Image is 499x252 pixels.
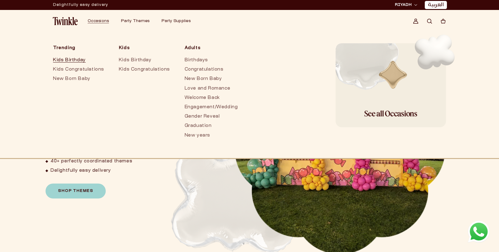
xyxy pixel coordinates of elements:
a: Engagement/Wedding [185,103,238,112]
a: New Born Baby [53,74,106,84]
summary: Search [423,14,436,28]
summary: Party Supplies [158,15,199,27]
a: Birthdays [185,56,238,65]
a: white Balloon 3D golden Balloon 3D white Balloon See all Occasions [336,43,446,127]
span: Party Themes [121,19,149,23]
a: Kids Congratulations [53,65,106,74]
a: العربية [428,2,444,8]
p: Delightfully easy delivery [53,0,108,10]
summary: Occasions [84,15,117,27]
summary: Party Themes [117,15,158,27]
span: Kids [119,43,172,53]
a: Gender Reveal [185,112,238,121]
a: Kids Birthday [53,56,106,65]
div: Announcement [53,0,108,10]
span: Party Supplies [162,19,191,23]
span: Occasions [88,19,109,23]
h5: See all Occasions [364,107,417,120]
a: Love and Romance [185,84,238,93]
li: 40+ perfectly coordinated themes [46,159,132,164]
button: RIYADH [393,2,419,8]
a: Kids Birthday [119,56,172,65]
img: 3D white Balloon [336,43,410,103]
a: New Born Baby [185,74,238,84]
a: Party Supplies [162,19,191,24]
a: Occasions [88,19,109,24]
span: Trending [53,43,106,53]
img: Twinkle [53,17,78,25]
a: Kids Congratulations [119,65,172,74]
img: white Balloon [406,23,464,81]
a: Shop Themes [46,184,106,198]
span: Adults [185,43,238,53]
img: 3D golden Balloon [371,53,415,97]
a: Congratulations [185,65,238,74]
a: Welcome Back [185,93,238,103]
a: New years [185,131,238,140]
li: Delightfully easy delivery [46,168,132,174]
a: Party Themes [121,19,149,24]
a: Graduation [185,121,238,131]
span: RIYADH [395,2,412,8]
